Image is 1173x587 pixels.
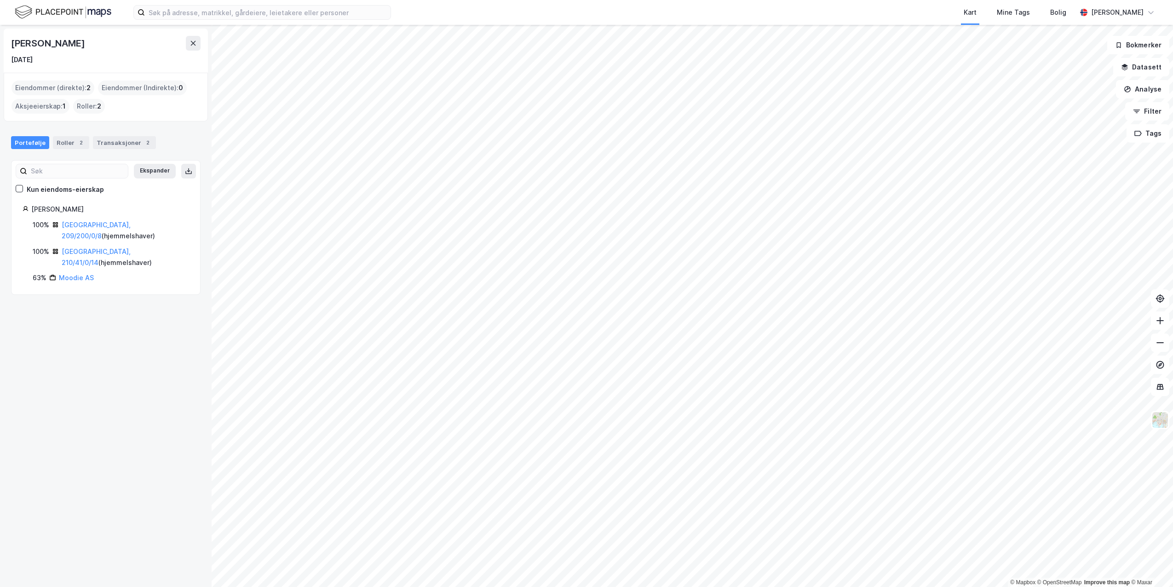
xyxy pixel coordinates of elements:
[33,219,49,230] div: 100%
[11,99,69,114] div: Aksjeeierskap :
[63,101,66,112] span: 1
[93,136,156,149] div: Transaksjoner
[11,81,94,95] div: Eiendommer (direkte) :
[964,7,977,18] div: Kart
[62,221,131,240] a: [GEOGRAPHIC_DATA], 209/200/0/8
[53,136,89,149] div: Roller
[11,54,33,65] div: [DATE]
[1091,7,1144,18] div: [PERSON_NAME]
[33,272,46,283] div: 63%
[1084,579,1130,586] a: Improve this map
[33,246,49,257] div: 100%
[73,99,105,114] div: Roller :
[86,82,91,93] span: 2
[27,164,128,178] input: Søk
[1050,7,1066,18] div: Bolig
[62,247,131,266] a: [GEOGRAPHIC_DATA], 210/41/0/14
[98,81,187,95] div: Eiendommer (Indirekte) :
[1127,124,1169,143] button: Tags
[145,6,391,19] input: Søk på adresse, matrikkel, gårdeiere, leietakere eller personer
[1113,58,1169,76] button: Datasett
[134,164,176,178] button: Ekspander
[11,36,86,51] div: [PERSON_NAME]
[1010,579,1035,586] a: Mapbox
[62,219,189,242] div: ( hjemmelshaver )
[1037,579,1082,586] a: OpenStreetMap
[178,82,183,93] span: 0
[1151,411,1169,429] img: Z
[15,4,111,20] img: logo.f888ab2527a4732fd821a326f86c7f29.svg
[1125,102,1169,121] button: Filter
[62,246,189,268] div: ( hjemmelshaver )
[1107,36,1169,54] button: Bokmerker
[27,184,104,195] div: Kun eiendoms-eierskap
[97,101,101,112] span: 2
[59,274,94,282] a: Moodie AS
[997,7,1030,18] div: Mine Tags
[11,136,49,149] div: Portefølje
[143,138,152,147] div: 2
[1127,543,1173,587] iframe: Chat Widget
[31,204,189,215] div: [PERSON_NAME]
[76,138,86,147] div: 2
[1116,80,1169,98] button: Analyse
